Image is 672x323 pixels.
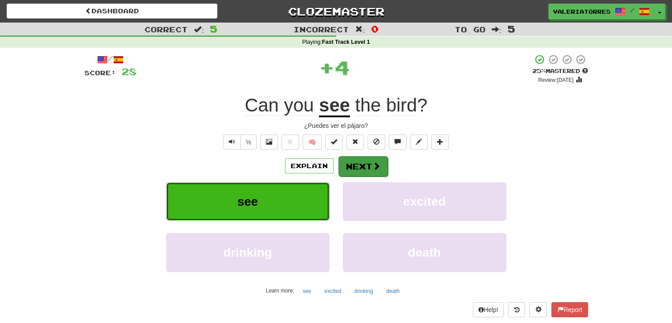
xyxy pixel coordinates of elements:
[298,285,316,298] button: see
[322,39,370,45] strong: Fast Track Level 1
[266,288,294,294] small: Learn more:
[210,23,217,34] span: 5
[293,25,349,34] span: Incorrect
[630,7,634,13] span: /
[84,121,588,130] div: ¿Puedes ver el pájaro?
[355,26,365,33] span: :
[231,4,441,19] a: Clozemaster
[144,25,188,34] span: Correct
[194,26,204,33] span: :
[403,195,446,208] span: excited
[325,135,343,150] button: Set this sentence to 100% Mastered (alt+m)
[508,302,525,317] button: Round history (alt+y)
[338,156,388,177] button: Next
[368,135,385,150] button: Ignore sentence (alt+i)
[121,66,137,77] span: 28
[240,135,257,150] button: ½
[303,135,322,150] button: 🧠
[349,285,378,298] button: drinking
[346,135,364,150] button: Reset to 0% Mastered (alt+r)
[408,246,441,259] span: death
[285,158,334,173] button: Explain
[381,285,404,298] button: death
[431,135,449,150] button: Add to collection (alt+a)
[84,69,116,77] span: Score:
[455,25,486,34] span: To go
[386,95,417,116] span: bird
[389,135,406,150] button: Discuss sentence (alt+u)
[245,95,279,116] span: Can
[508,23,515,34] span: 5
[166,182,330,221] button: see
[260,135,278,150] button: Show image (alt+x)
[410,135,428,150] button: Edit sentence (alt+d)
[319,95,350,117] u: see
[237,195,258,208] span: see
[350,95,427,116] span: ?
[281,135,299,150] button: Favorite sentence (alt+f)
[548,4,654,19] a: ValeriaTorres /
[551,302,588,317] button: Report
[223,135,241,150] button: Play sentence audio (ctl+space)
[492,26,501,33] span: :
[343,233,506,272] button: death
[166,233,330,272] button: drinking
[334,56,350,78] span: 4
[532,67,588,75] div: Mastered
[355,95,381,116] span: the
[221,135,257,150] div: Text-to-speech controls
[84,54,137,65] div: /
[7,4,217,19] a: Dashboard
[343,182,506,221] button: excited
[319,54,334,81] span: +
[319,285,346,298] button: excited
[553,8,611,15] span: ValeriaTorres
[371,23,379,34] span: 0
[284,95,314,116] span: you
[532,67,546,74] span: 25 %
[473,302,504,317] button: Help!
[538,77,573,83] small: Review: [DATE]
[223,246,272,259] span: drinking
